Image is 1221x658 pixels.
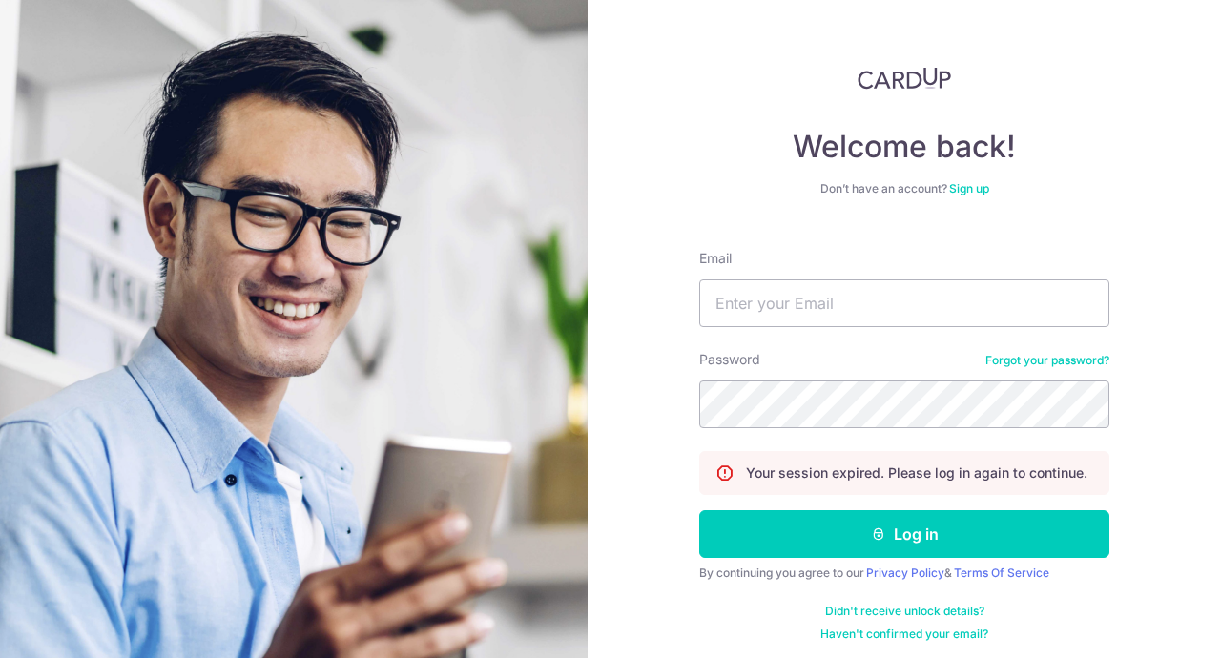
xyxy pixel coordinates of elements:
input: Enter your Email [699,279,1109,327]
a: Terms Of Service [954,565,1049,580]
a: Sign up [949,181,989,195]
p: Your session expired. Please log in again to continue. [746,463,1087,483]
a: Privacy Policy [866,565,944,580]
div: Don’t have an account? [699,181,1109,196]
img: CardUp Logo [858,67,951,90]
label: Email [699,249,732,268]
div: By continuing you agree to our & [699,565,1109,581]
button: Log in [699,510,1109,558]
a: Forgot your password? [985,353,1109,368]
h4: Welcome back! [699,128,1109,166]
label: Password [699,350,760,369]
a: Haven't confirmed your email? [820,627,988,642]
a: Didn't receive unlock details? [825,604,984,619]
